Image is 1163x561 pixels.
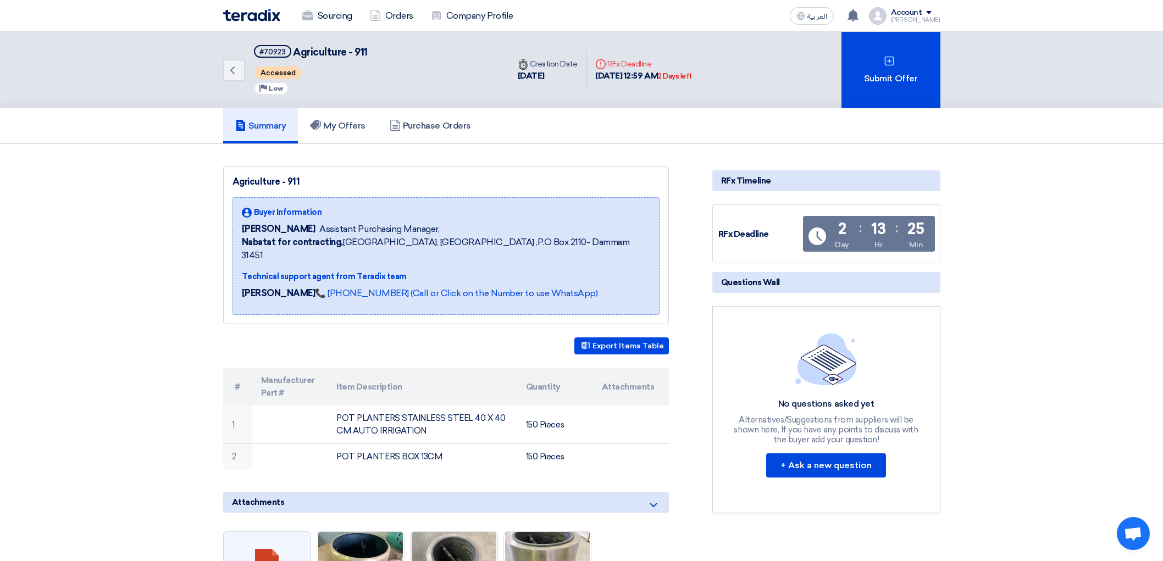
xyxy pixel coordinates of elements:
[518,58,578,70] div: Creation Date
[574,337,669,354] button: Export Items Table
[328,444,517,470] td: POT PLANTERS BOX 13CM
[517,406,593,444] td: 150 Pieces
[518,70,578,82] div: [DATE]
[293,4,361,28] a: Sourcing
[378,108,483,143] a: Purchase Orders
[895,218,898,238] div: :
[869,7,887,25] img: profile_test.png
[422,4,522,28] a: Company Profile
[658,71,692,82] div: 2 Days left
[909,239,923,251] div: Min
[328,368,517,406] th: Item Description
[517,368,593,406] th: Quantity
[1117,517,1150,550] a: Open chat
[269,85,283,92] span: Low
[807,13,827,20] span: العربية
[733,415,920,445] div: Alternatives/Suggestions from suppliers will be shown here, If you have any points to discuss wit...
[310,120,365,131] h5: My Offers
[835,239,849,251] div: Day
[232,496,285,508] span: Attachments
[795,333,857,385] img: empty_state_list.svg
[293,46,368,58] span: Agriculture - 911
[871,221,885,237] div: 13
[252,368,328,406] th: Manufacturer Part #
[242,288,315,298] strong: [PERSON_NAME]
[718,228,801,241] div: RFx Deadline
[223,108,298,143] a: Summary
[223,406,252,444] td: 1
[766,453,886,477] button: + Ask a new question
[315,288,597,298] a: 📞 [PHONE_NUMBER] (Call or Click on the Number to use WhatsApp)
[361,4,422,28] a: Orders
[254,45,368,59] h5: Agriculture - 911
[595,70,692,82] div: [DATE] 12:59 AM
[242,236,650,262] span: [GEOGRAPHIC_DATA], [GEOGRAPHIC_DATA] ,P.O Box 2110- Dammam 31451
[712,170,940,191] div: RFx Timeline
[328,406,517,444] td: POT PLANTERS STAINLESS STEEL 40 X 40 CM AUTO IRRIGATION
[841,32,940,108] div: Submit Offer
[593,368,669,406] th: Attachments
[859,218,862,238] div: :
[232,175,660,188] div: Agriculture - 911
[891,17,940,23] div: [PERSON_NAME]
[259,48,286,55] div: #70923
[242,271,650,282] div: Technical support agent from Teradix team
[907,221,924,237] div: 25
[223,444,252,470] td: 2
[390,120,471,131] h5: Purchase Orders
[298,108,378,143] a: My Offers
[242,223,315,236] span: [PERSON_NAME]
[254,207,322,218] span: Buyer Information
[790,7,834,25] button: العربية
[223,368,252,406] th: #
[838,221,846,237] div: 2
[319,223,439,236] span: Assistant Purchasing Manager,
[242,237,343,247] b: Nabatat for contracting,
[891,8,922,18] div: Account
[255,66,301,79] span: Accessed
[874,239,882,251] div: Hr
[235,120,286,131] h5: Summary
[733,398,920,410] div: No questions asked yet
[517,444,593,470] td: 150 Pieces
[721,276,780,288] span: Questions Wall
[223,9,280,21] img: Teradix logo
[595,58,692,70] div: RFx Deadline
